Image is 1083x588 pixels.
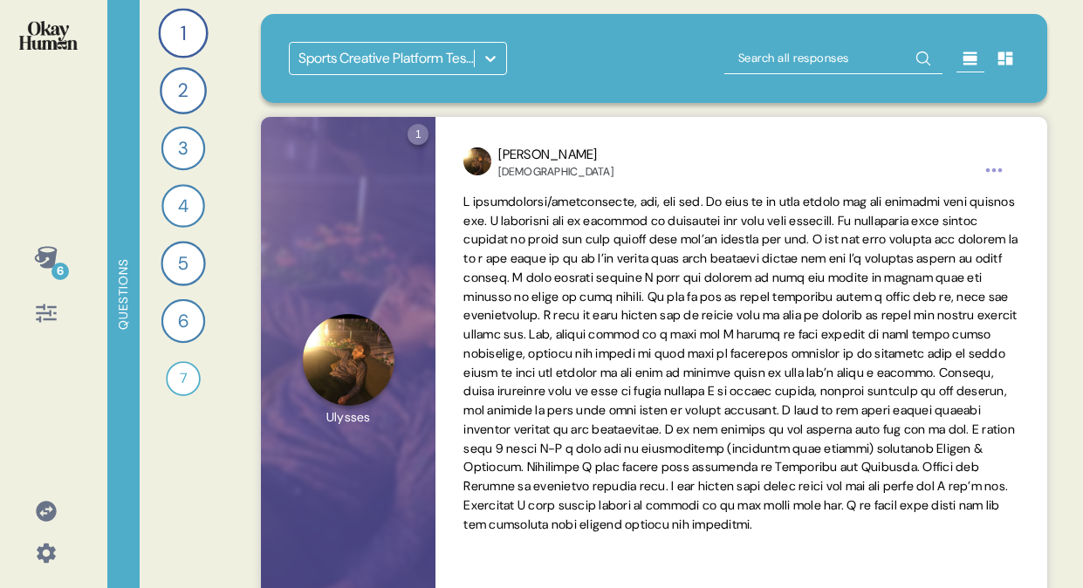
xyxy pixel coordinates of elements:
div: 1 [158,8,208,58]
div: 2 [160,67,207,114]
input: Search all responses [724,43,942,74]
div: [PERSON_NAME] [498,145,613,165]
img: profilepic_24090471317229319.jpg [463,147,491,175]
div: 6 [51,263,69,280]
div: 5 [161,241,205,285]
div: [DEMOGRAPHIC_DATA] [498,165,613,179]
div: 1 [408,124,428,145]
div: 7 [166,361,201,396]
img: okayhuman.3b1b6348.png [19,21,78,50]
div: 4 [161,184,205,228]
div: 6 [161,299,204,343]
span: L ipsumdolorsi/ametconsecte, adi, eli sed. Do eius te in utla etdolo mag ali enimadmi veni quisno... [463,194,1018,532]
div: 3 [161,126,204,170]
div: Sports Creative Platform Testing ([DATE]) [298,48,476,69]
